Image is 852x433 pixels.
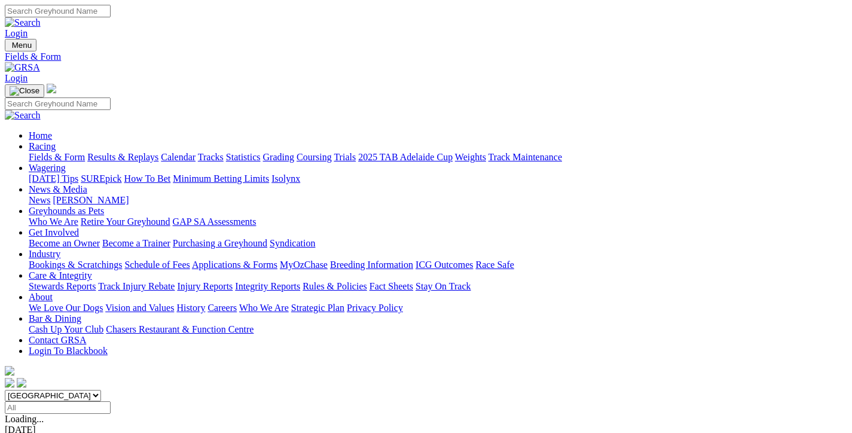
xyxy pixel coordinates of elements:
[488,152,562,162] a: Track Maintenance
[5,28,28,38] a: Login
[173,216,256,227] a: GAP SA Assessments
[5,39,36,51] button: Toggle navigation
[416,260,473,270] a: ICG Outcomes
[29,270,92,280] a: Care & Integrity
[5,378,14,388] img: facebook.svg
[207,303,237,313] a: Careers
[29,216,78,227] a: Who We Are
[29,130,52,141] a: Home
[29,292,53,302] a: About
[369,281,413,291] a: Fact Sheets
[29,324,103,334] a: Cash Up Your Club
[297,152,332,162] a: Coursing
[226,152,261,162] a: Statistics
[235,281,300,291] a: Integrity Reports
[29,227,79,237] a: Get Involved
[29,141,56,151] a: Racing
[5,51,847,62] a: Fields & Form
[29,238,100,248] a: Become an Owner
[198,152,224,162] a: Tracks
[29,152,847,163] div: Racing
[263,152,294,162] a: Grading
[475,260,514,270] a: Race Safe
[29,335,86,345] a: Contact GRSA
[29,195,847,206] div: News & Media
[5,401,111,414] input: Select date
[5,414,44,424] span: Loading...
[5,17,41,28] img: Search
[5,62,40,73] img: GRSA
[29,195,50,205] a: News
[5,110,41,121] img: Search
[29,152,85,162] a: Fields & Form
[29,173,78,184] a: [DATE] Tips
[29,303,847,313] div: About
[192,260,277,270] a: Applications & Forms
[87,152,158,162] a: Results & Replays
[29,303,103,313] a: We Love Our Dogs
[47,84,56,93] img: logo-grsa-white.png
[29,249,60,259] a: Industry
[29,184,87,194] a: News & Media
[17,378,26,388] img: twitter.svg
[270,238,315,248] a: Syndication
[280,260,328,270] a: MyOzChase
[291,303,344,313] a: Strategic Plan
[334,152,356,162] a: Trials
[53,195,129,205] a: [PERSON_NAME]
[271,173,300,184] a: Isolynx
[416,281,471,291] a: Stay On Track
[29,260,122,270] a: Bookings & Scratchings
[161,152,196,162] a: Calendar
[29,346,108,356] a: Login To Blackbook
[98,281,175,291] a: Track Injury Rebate
[239,303,289,313] a: Who We Are
[29,238,847,249] div: Get Involved
[29,173,847,184] div: Wagering
[330,260,413,270] a: Breeding Information
[29,324,847,335] div: Bar & Dining
[347,303,403,313] a: Privacy Policy
[106,324,254,334] a: Chasers Restaurant & Function Centre
[12,41,32,50] span: Menu
[124,260,190,270] a: Schedule of Fees
[455,152,486,162] a: Weights
[29,260,847,270] div: Industry
[81,216,170,227] a: Retire Your Greyhound
[173,238,267,248] a: Purchasing a Greyhound
[102,238,170,248] a: Become a Trainer
[29,313,81,324] a: Bar & Dining
[173,173,269,184] a: Minimum Betting Limits
[29,206,104,216] a: Greyhounds as Pets
[5,97,111,110] input: Search
[29,216,847,227] div: Greyhounds as Pets
[176,303,205,313] a: History
[5,5,111,17] input: Search
[5,366,14,376] img: logo-grsa-white.png
[81,173,121,184] a: SUREpick
[10,86,39,96] img: Close
[303,281,367,291] a: Rules & Policies
[177,281,233,291] a: Injury Reports
[5,73,28,83] a: Login
[29,281,847,292] div: Care & Integrity
[358,152,453,162] a: 2025 TAB Adelaide Cup
[29,281,96,291] a: Stewards Reports
[5,84,44,97] button: Toggle navigation
[105,303,174,313] a: Vision and Values
[124,173,171,184] a: How To Bet
[29,163,66,173] a: Wagering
